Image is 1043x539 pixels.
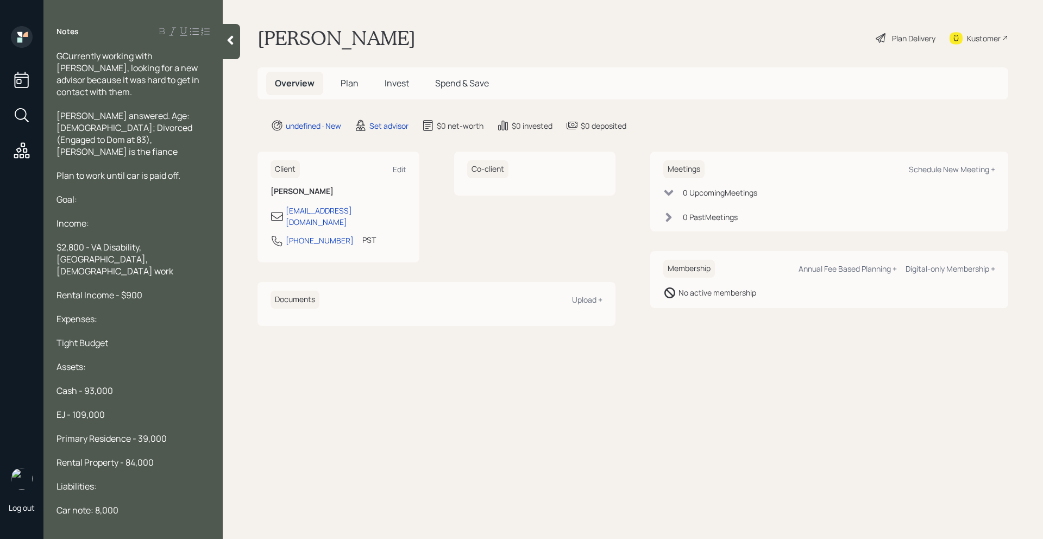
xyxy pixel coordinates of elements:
div: $0 net-worth [437,120,483,131]
div: Edit [393,164,406,174]
div: 0 Upcoming Meeting s [683,187,757,198]
h6: Membership [663,260,715,278]
span: Spend & Save [435,77,489,89]
div: [EMAIL_ADDRESS][DOMAIN_NAME] [286,205,406,228]
div: PST [362,234,376,246]
img: retirable_logo.png [11,468,33,490]
label: Notes [56,26,79,37]
div: 0 Past Meeting s [683,211,738,223]
span: Overview [275,77,315,89]
div: Log out [9,503,35,513]
span: Expenses: [56,313,97,325]
span: EJ - 109,000 [56,409,105,421]
h6: Meetings [663,160,705,178]
div: Digital-only Membership + [906,264,995,274]
div: Schedule New Meeting + [909,164,995,174]
span: Rental Property - 84,000 [56,456,154,468]
h6: [PERSON_NAME] [271,187,406,196]
div: Upload + [572,294,602,305]
div: Plan Delivery [892,33,935,44]
span: Rental Income - $900 [56,289,142,301]
span: Goal: [56,193,77,205]
span: Cash - 93,000 [56,385,113,397]
span: Primary Residence - 39,000 [56,433,167,444]
span: Invest [385,77,409,89]
h6: Client [271,160,300,178]
span: Income: [56,217,89,229]
div: Set advisor [369,120,409,131]
span: Car note: 8,000 [56,504,118,516]
div: [PHONE_NUMBER] [286,235,354,246]
div: undefined · New [286,120,341,131]
h6: Co-client [467,160,508,178]
div: $0 invested [512,120,552,131]
div: Kustomer [967,33,1001,44]
div: No active membership [678,287,756,298]
h6: Documents [271,291,319,309]
span: Assets: [56,361,86,373]
div: Annual Fee Based Planning + [799,264,897,274]
span: [PERSON_NAME] answered. Age: [DEMOGRAPHIC_DATA]; Divorced (Engaged to Dom at 83), [PERSON_NAME] i... [56,110,194,158]
h1: [PERSON_NAME] [257,26,416,50]
span: GCurrently working with [PERSON_NAME], looking for a new advisor because it was hard to get in co... [56,50,201,98]
span: Liabilities: [56,480,97,492]
span: Plan to work until car is paid off. [56,170,180,181]
span: $2,800 - VA Disability, [GEOGRAPHIC_DATA], [DEMOGRAPHIC_DATA] work [56,241,173,277]
span: Plan [341,77,359,89]
span: Tight Budget [56,337,108,349]
div: $0 deposited [581,120,626,131]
